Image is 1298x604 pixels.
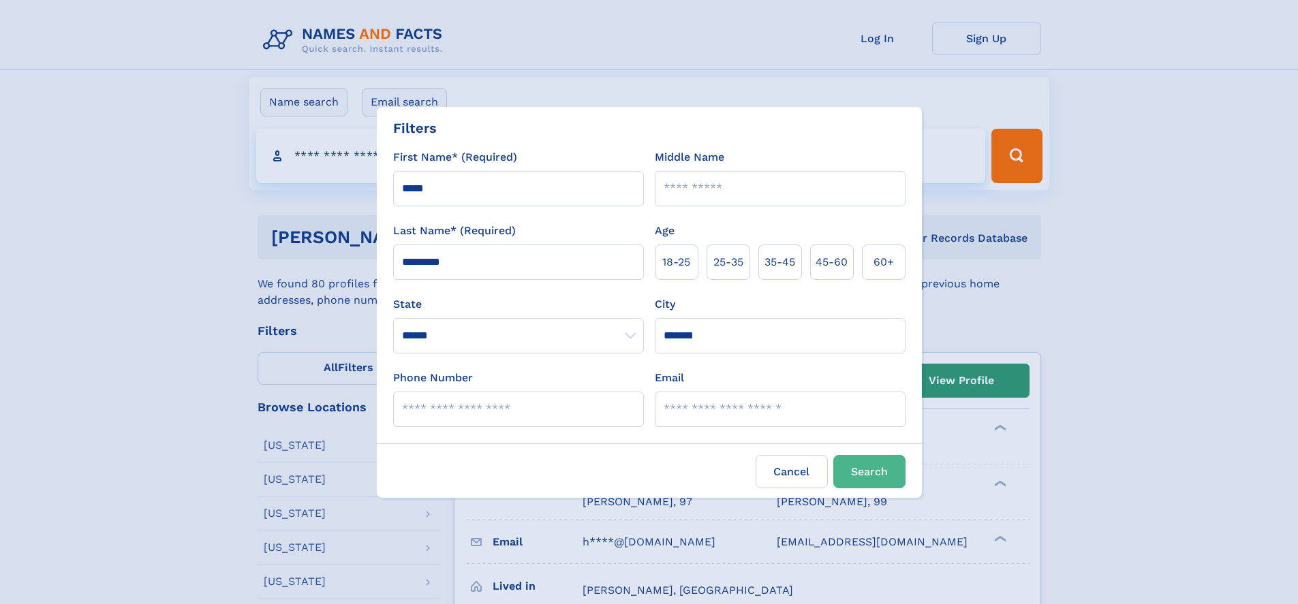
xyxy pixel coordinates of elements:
[393,296,644,313] label: State
[833,455,906,488] button: Search
[662,254,690,270] span: 18‑25
[393,149,517,165] label: First Name* (Required)
[874,254,894,270] span: 60+
[393,223,516,239] label: Last Name* (Required)
[764,254,795,270] span: 35‑45
[756,455,828,488] label: Cancel
[655,149,724,165] label: Middle Name
[713,254,743,270] span: 25‑35
[655,296,675,313] label: City
[393,118,437,138] div: Filters
[655,223,675,239] label: Age
[655,370,684,386] label: Email
[816,254,848,270] span: 45‑60
[393,370,473,386] label: Phone Number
